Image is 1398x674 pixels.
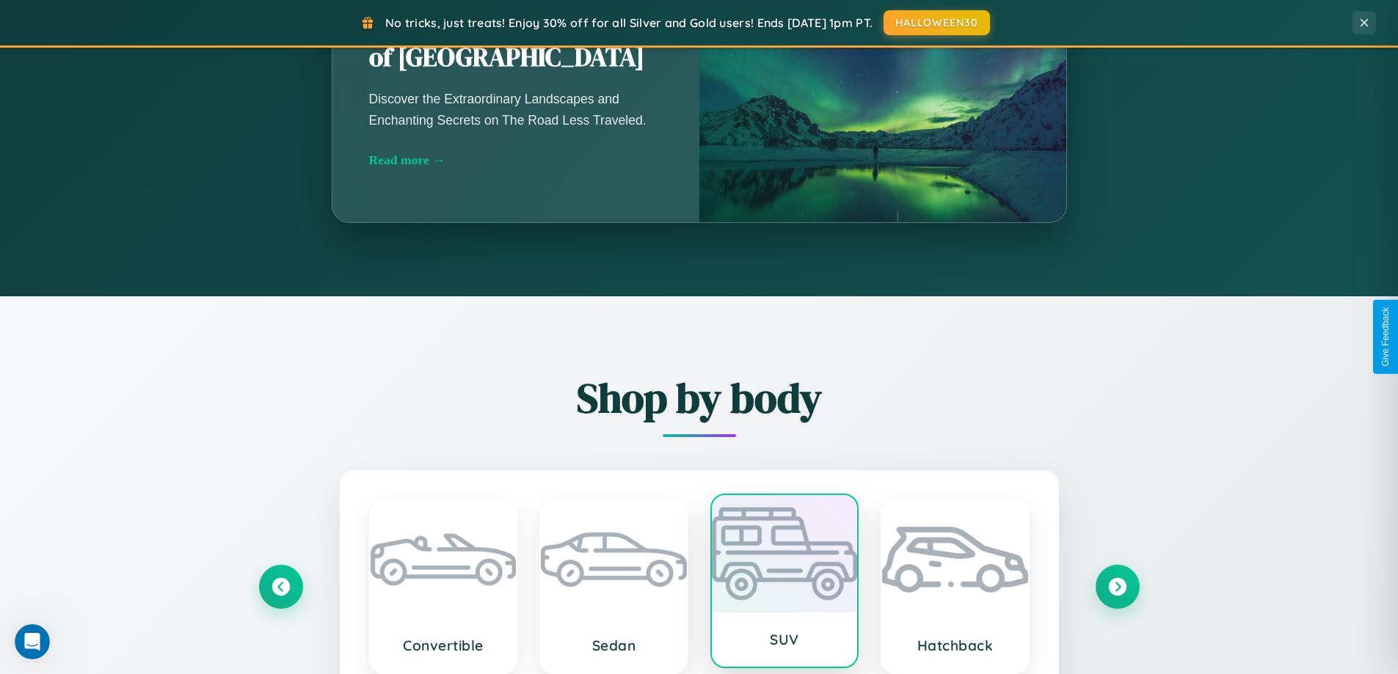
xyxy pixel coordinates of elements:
iframe: Intercom live chat [15,624,50,659]
p: Discover the Extraordinary Landscapes and Enchanting Secrets on The Road Less Traveled. [369,89,663,130]
div: Give Feedback [1380,307,1391,367]
h3: Convertible [385,637,502,654]
h2: Unearthing the Mystique of [GEOGRAPHIC_DATA] [369,7,663,75]
button: HALLOWEEN30 [884,10,990,35]
h3: SUV [727,631,843,648]
h3: Hatchback [897,637,1013,654]
h2: Shop by body [259,370,1140,426]
span: No tricks, just treats! Enjoy 30% off for all Silver and Gold users! Ends [DATE] 1pm PT. [385,15,873,30]
div: Read more → [369,153,663,168]
h3: Sedan [556,637,672,654]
